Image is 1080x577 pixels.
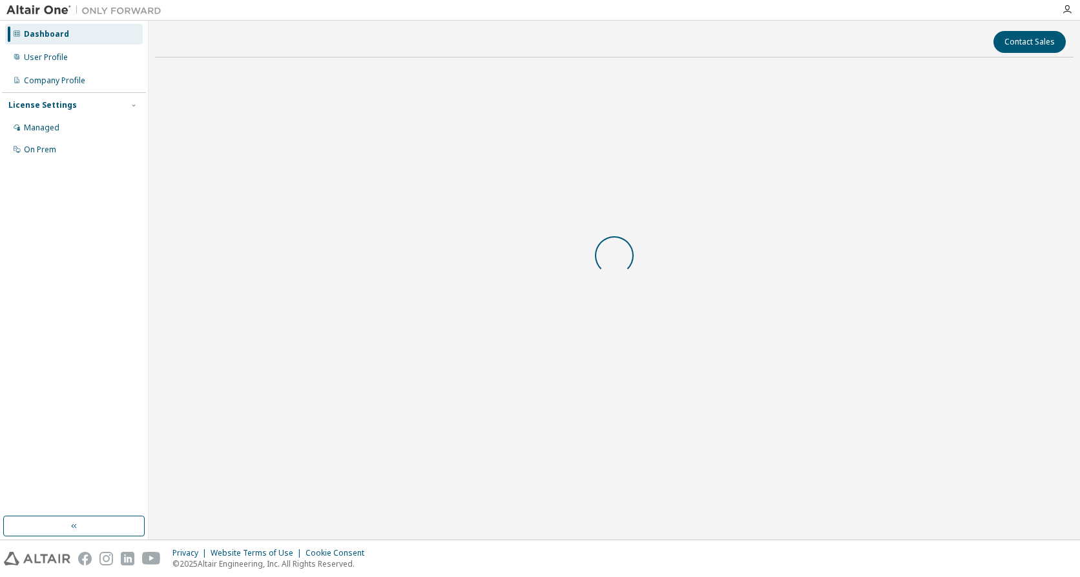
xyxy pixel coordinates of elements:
[78,552,92,565] img: facebook.svg
[24,29,69,39] div: Dashboard
[6,4,168,17] img: Altair One
[8,100,77,110] div: License Settings
[121,552,134,565] img: linkedin.svg
[211,548,306,558] div: Website Terms of Use
[24,52,68,63] div: User Profile
[142,552,161,565] img: youtube.svg
[4,552,70,565] img: altair_logo.svg
[24,123,59,133] div: Managed
[24,145,56,155] div: On Prem
[172,548,211,558] div: Privacy
[24,76,85,86] div: Company Profile
[993,31,1066,53] button: Contact Sales
[99,552,113,565] img: instagram.svg
[306,548,372,558] div: Cookie Consent
[172,558,372,569] p: © 2025 Altair Engineering, Inc. All Rights Reserved.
